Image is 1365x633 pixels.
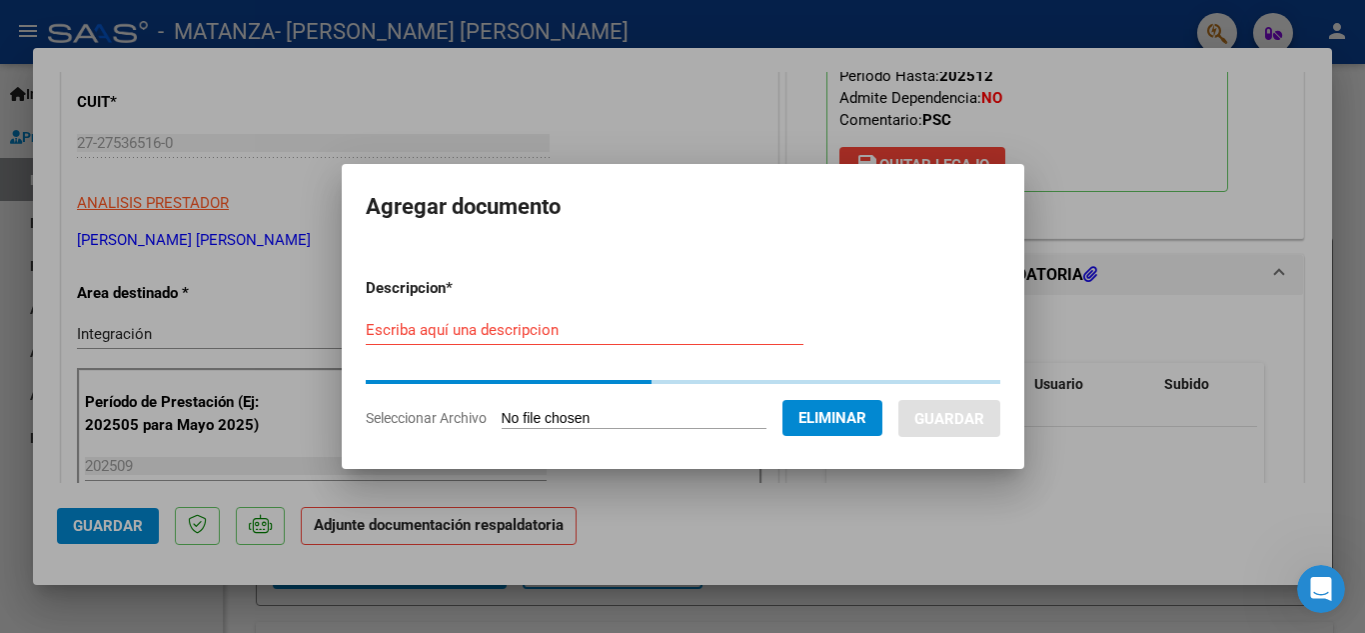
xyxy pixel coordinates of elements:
[366,410,487,426] span: Seleccionar Archivo
[1297,565,1345,613] iframe: Intercom live chat
[914,410,984,428] span: Guardar
[898,400,1000,437] button: Guardar
[782,400,882,436] button: Eliminar
[366,188,1000,226] h2: Agregar documento
[366,277,557,300] p: Descripcion
[798,409,866,427] span: Eliminar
